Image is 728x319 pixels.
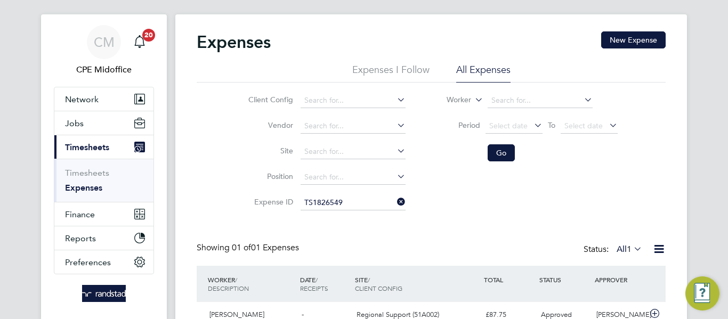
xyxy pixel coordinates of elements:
span: Select date [489,121,528,130]
input: Search for... [301,195,406,210]
div: TOTAL [481,270,537,289]
span: / [316,275,318,284]
button: New Expense [601,31,666,48]
button: Preferences [54,250,153,274]
button: Network [54,87,153,111]
label: Expense ID [245,197,293,207]
span: CM [94,35,115,49]
span: 1 [627,244,632,255]
input: Search for... [301,93,406,108]
span: / [368,275,370,284]
input: Search for... [301,144,406,159]
span: 01 Expenses [232,242,299,253]
div: APPROVER [592,270,648,289]
a: Timesheets [65,168,109,178]
label: Vendor [245,120,293,130]
h2: Expenses [197,31,271,53]
span: DESCRIPTION [208,284,249,292]
span: - [302,310,304,319]
li: All Expenses [456,63,511,83]
label: Site [245,146,293,156]
span: Reports [65,233,96,243]
label: Position [245,171,293,181]
span: [PERSON_NAME] [209,310,264,319]
li: Expenses I Follow [352,63,430,83]
span: Approved [541,310,572,319]
button: Timesheets [54,135,153,159]
a: Expenses [65,183,102,193]
button: Jobs [54,111,153,135]
label: All [617,244,642,255]
span: Preferences [65,257,111,267]
label: Worker [423,95,471,105]
span: Finance [65,209,95,219]
a: 20 [129,25,150,59]
img: randstad-logo-retina.png [82,285,126,302]
span: Jobs [65,118,84,128]
span: Regional Support (51A002) [357,310,439,319]
label: Client Config [245,95,293,104]
span: 01 of [232,242,251,253]
span: Network [65,94,99,104]
label: Period [432,120,480,130]
button: Go [488,144,515,161]
button: Reports [54,226,153,250]
div: WORKER [205,270,297,298]
span: Timesheets [65,142,109,152]
input: Search for... [301,119,406,134]
div: SITE [352,270,481,298]
span: Select date [564,121,603,130]
span: CPE Midoffice [54,63,154,76]
span: 20 [142,29,155,42]
div: Showing [197,242,301,253]
input: Search for... [488,93,593,108]
span: CLIENT CONFIG [355,284,402,292]
button: Finance [54,202,153,226]
div: DATE [297,270,353,298]
input: Search for... [301,170,406,185]
span: / [235,275,237,284]
a: CMCPE Midoffice [54,25,154,76]
div: STATUS [537,270,592,289]
div: Status: [584,242,644,257]
span: RECEIPTS [300,284,328,292]
span: To [545,118,559,132]
button: Engage Resource Center [685,276,719,310]
div: Timesheets [54,159,153,202]
a: Go to home page [54,285,154,302]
